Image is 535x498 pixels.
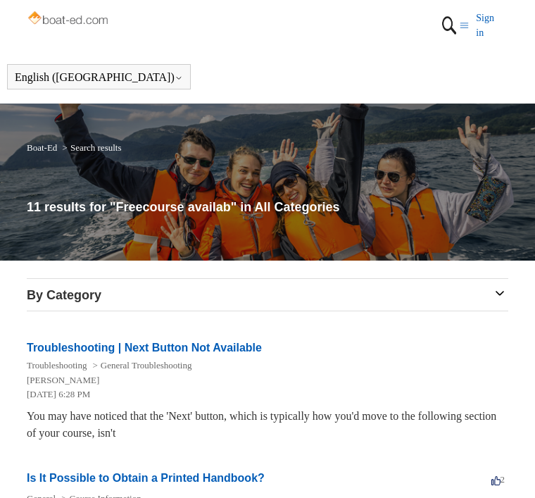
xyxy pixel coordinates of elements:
img: 01HZPCYTXV3JW8MJV9VD7EMK0H [439,11,460,40]
h3: By Category [27,286,508,305]
a: Is It Possible to Obtain a Printed Handbook? [27,472,265,484]
a: Troubleshooting [27,360,87,371]
h1: 11 results for "Freecourse availab" in All Categories [27,198,508,217]
time: 01/05/2024, 18:28 [27,389,90,399]
button: English ([GEOGRAPHIC_DATA]) [15,71,183,84]
a: Sign in [476,11,508,40]
a: Boat-Ed [27,142,57,153]
button: Toggle navigation menu [460,11,469,40]
a: General Troubleshooting [101,360,192,371]
span: 2 [491,474,505,485]
li: General Troubleshooting [89,360,191,371]
li: Search results [60,142,122,153]
img: Boat-Ed Help Center home page [27,8,111,30]
div: You may have noticed that the 'Next' button, which is typically how you'd move to the following s... [27,408,508,442]
a: Troubleshooting | Next Button Not Available [27,342,262,354]
li: Boat-Ed [27,142,60,153]
li: [PERSON_NAME] [27,373,494,387]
